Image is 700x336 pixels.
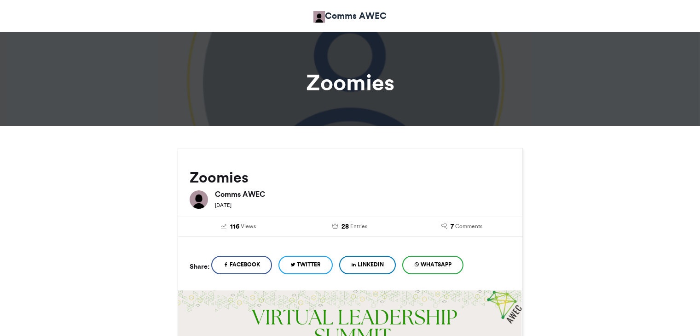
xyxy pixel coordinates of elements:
h2: Zoomies [190,169,511,186]
span: WhatsApp [421,260,451,269]
span: 7 [451,222,454,232]
a: Comms AWEC [313,9,387,23]
h1: Zoomies [95,71,606,94]
span: Comments [455,222,482,230]
span: 116 [230,222,239,232]
a: WhatsApp [402,256,463,274]
a: 7 Comments [413,222,511,232]
img: Comms AWEC [313,11,325,23]
a: Facebook [211,256,272,274]
span: Views [241,222,256,230]
a: 116 Views [190,222,288,232]
span: LinkedIn [358,260,384,269]
span: Entries [350,222,367,230]
span: Twitter [297,260,321,269]
a: 28 Entries [301,222,399,232]
h6: Comms AWEC [215,190,511,198]
h5: Share: [190,260,209,272]
a: LinkedIn [339,256,396,274]
span: Facebook [230,260,260,269]
small: [DATE] [215,202,231,208]
span: 28 [341,222,349,232]
img: Comms AWEC [190,190,208,209]
a: Twitter [278,256,333,274]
